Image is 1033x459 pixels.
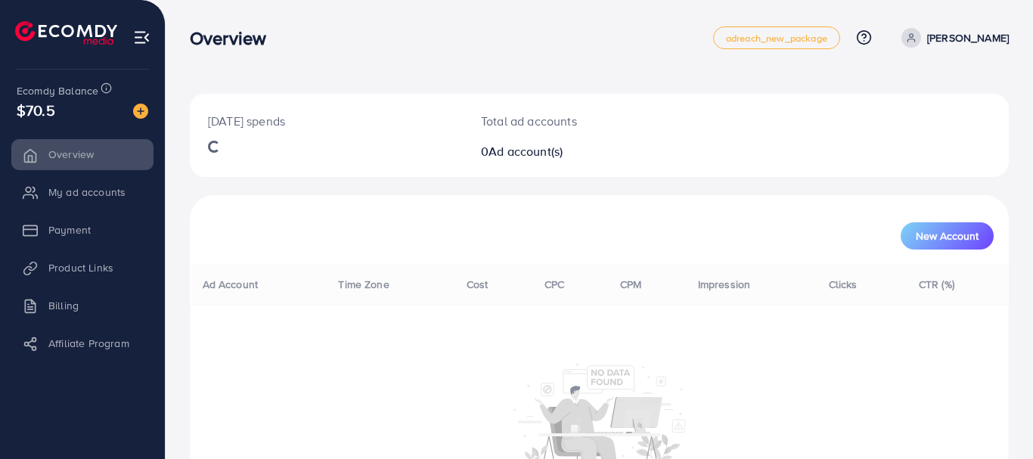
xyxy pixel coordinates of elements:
span: New Account [916,231,979,241]
img: logo [15,21,117,45]
a: adreach_new_package [713,26,840,49]
p: [PERSON_NAME] [927,29,1009,47]
span: $70.5 [17,99,55,121]
span: adreach_new_package [726,33,827,43]
a: [PERSON_NAME] [895,28,1009,48]
span: Ad account(s) [489,143,563,160]
button: New Account [901,222,994,250]
img: image [133,104,148,119]
p: [DATE] spends [208,112,445,130]
img: menu [133,29,150,46]
h3: Overview [190,27,278,49]
p: Total ad accounts [481,112,650,130]
h2: 0 [481,144,650,159]
span: Ecomdy Balance [17,83,98,98]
